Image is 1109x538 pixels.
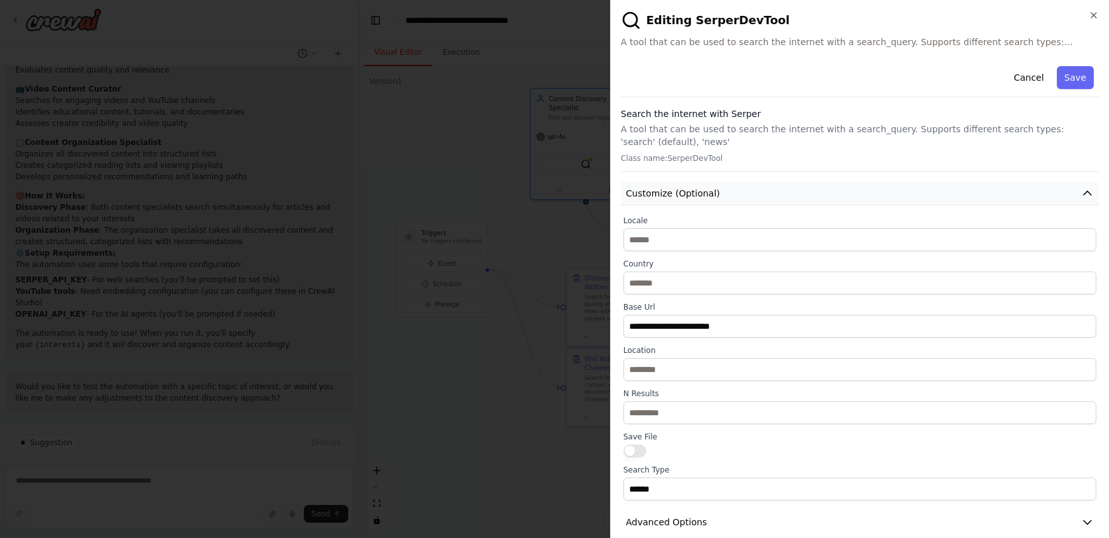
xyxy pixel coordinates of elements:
span: A tool that can be used to search the internet with a search_query. Supports different search typ... [621,36,1099,48]
label: Country [623,259,1096,269]
img: SerperDevTool [621,10,641,31]
h2: Editing SerperDevTool [621,10,1099,31]
label: Base Url [623,302,1096,312]
p: Class name: SerperDevTool [621,153,1099,163]
button: Save [1057,66,1094,89]
span: Advanced Options [626,516,707,528]
button: Cancel [1006,66,1051,89]
label: N Results [623,389,1096,399]
label: Locale [623,216,1096,226]
label: Search Type [623,465,1096,475]
label: Location [623,345,1096,355]
span: Customize (Optional) [626,187,720,200]
button: Advanced Options [621,511,1099,534]
button: Customize (Optional) [621,182,1099,205]
label: Save File [623,432,1096,442]
p: A tool that can be used to search the internet with a search_query. Supports different search typ... [621,123,1099,148]
h3: Search the internet with Serper [621,107,1099,120]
